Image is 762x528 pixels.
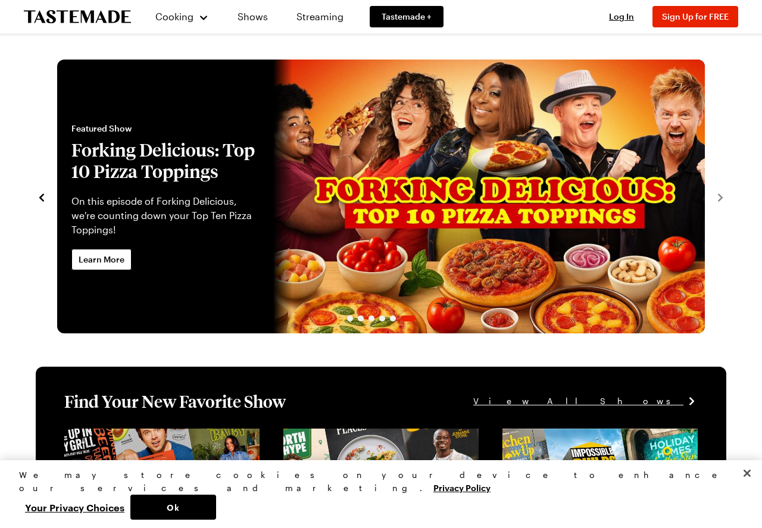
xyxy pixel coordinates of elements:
span: Go to slide 2 [358,315,364,321]
div: Privacy [19,468,733,520]
span: Log In [609,11,634,21]
a: To Tastemade Home Page [24,10,131,24]
span: Go to slide 6 [401,315,416,321]
span: Cooking [155,11,193,22]
h1: Find Your New Favorite Show [64,390,286,412]
span: Learn More [79,254,124,265]
span: Go to slide 3 [368,315,374,321]
button: navigate to previous item [36,189,48,204]
span: Sign Up for FREE [662,11,729,21]
button: Cooking [155,2,209,31]
p: On this episode of Forking Delicious, we're counting down your Top Ten Pizza Toppings! [71,194,259,237]
a: More information about your privacy, opens in a new tab [433,482,491,493]
a: Learn More [71,249,132,270]
span: Go to slide 4 [379,315,385,321]
button: Close [734,460,760,486]
a: Tastemade + [370,6,444,27]
div: We may store cookies on your device to enhance our services and marketing. [19,468,733,495]
button: Ok [130,495,216,520]
button: Log In [598,11,645,23]
span: Go to slide 5 [390,315,396,321]
a: View full content for [object Object] [283,430,446,441]
a: View full content for [object Object] [64,430,227,441]
span: Featured Show [71,123,259,135]
a: View All Shows [473,395,698,408]
button: navigate to next item [714,189,726,204]
span: View All Shows [473,395,683,408]
h2: Forking Delicious: Top 10 Pizza Toppings [71,139,259,182]
span: Tastemade + [382,11,432,23]
button: Your Privacy Choices [19,495,130,520]
span: Go to slide 1 [347,315,353,321]
button: Sign Up for FREE [652,6,738,27]
div: 6 / 6 [57,60,705,333]
a: View full content for [object Object] [502,430,665,441]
